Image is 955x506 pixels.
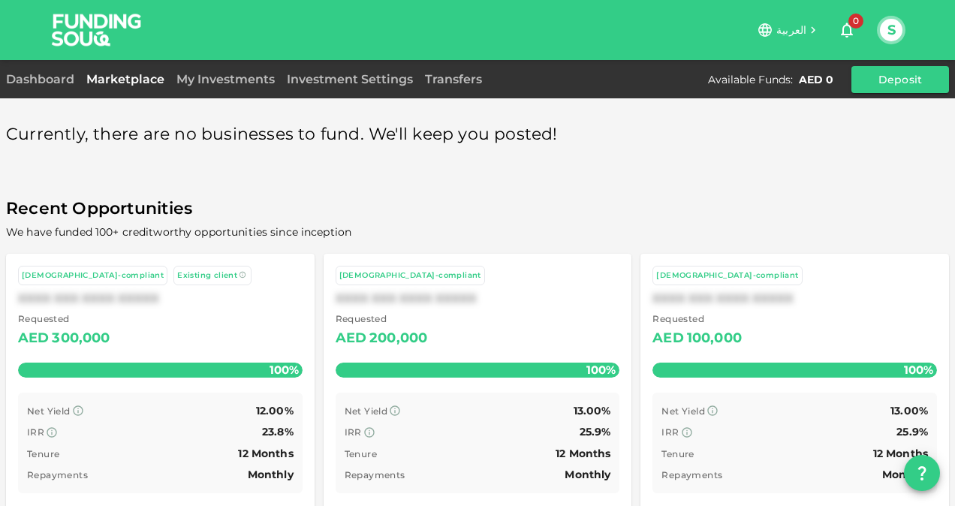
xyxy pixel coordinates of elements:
[708,72,793,87] div: Available Funds :
[256,404,294,417] span: 12.00%
[18,312,110,327] span: Requested
[776,23,806,37] span: العربية
[345,426,362,438] span: IRR
[27,448,59,459] span: Tenure
[6,72,80,86] a: Dashboard
[22,270,164,282] div: [DEMOGRAPHIC_DATA]-compliant
[652,291,937,306] div: XXXX XXX XXXX XXXXX
[661,405,705,417] span: Net Yield
[661,469,722,480] span: Repayments
[799,72,833,87] div: AED 0
[574,404,611,417] span: 13.00%
[238,447,293,460] span: 12 Months
[345,405,388,417] span: Net Yield
[652,312,742,327] span: Requested
[177,270,237,280] span: Existing client
[18,327,49,351] div: AED
[262,425,294,438] span: 23.8%
[281,72,419,86] a: Investment Settings
[873,447,928,460] span: 12 Months
[900,359,937,381] span: 100%
[369,327,427,351] div: 200,000
[27,426,44,438] span: IRR
[170,72,281,86] a: My Investments
[248,468,294,481] span: Monthly
[6,194,949,224] span: Recent Opportunities
[336,312,428,327] span: Requested
[687,327,742,351] div: 100,000
[661,426,679,438] span: IRR
[890,404,928,417] span: 13.00%
[565,468,610,481] span: Monthly
[6,120,558,149] span: Currently, there are no businesses to fund. We'll keep you posted!
[18,291,303,306] div: XXXX XXX XXXX XXXXX
[345,469,405,480] span: Repayments
[880,19,902,41] button: S
[266,359,303,381] span: 100%
[345,448,377,459] span: Tenure
[52,327,110,351] div: 300,000
[6,225,351,239] span: We have funded 100+ creditworthy opportunities since inception
[904,455,940,491] button: question
[661,448,694,459] span: Tenure
[583,359,619,381] span: 100%
[80,72,170,86] a: Marketplace
[848,14,863,29] span: 0
[882,468,928,481] span: Monthly
[27,469,88,480] span: Repayments
[419,72,488,86] a: Transfers
[896,425,928,438] span: 25.9%
[336,291,620,306] div: XXXX XXX XXXX XXXXX
[851,66,949,93] button: Deposit
[336,327,366,351] div: AED
[656,270,798,282] div: [DEMOGRAPHIC_DATA]-compliant
[339,270,481,282] div: [DEMOGRAPHIC_DATA]-compliant
[652,327,683,351] div: AED
[27,405,71,417] span: Net Yield
[556,447,610,460] span: 12 Months
[832,15,862,45] button: 0
[580,425,611,438] span: 25.9%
